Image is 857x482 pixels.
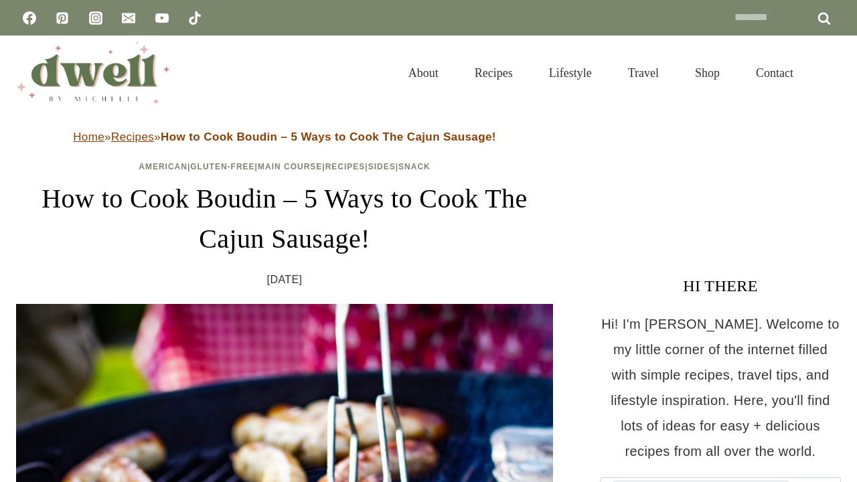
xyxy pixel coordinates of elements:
button: View Search Form [818,62,841,84]
strong: How to Cook Boudin – 5 Ways to Cook The Cajun Sausage! [161,131,496,143]
a: Recipes [111,131,154,143]
span: » » [73,131,496,143]
h3: HI THERE [600,274,841,298]
time: [DATE] [267,270,303,290]
a: Contact [738,50,811,96]
a: Home [73,131,104,143]
a: Recipes [457,50,531,96]
a: Shop [677,50,738,96]
a: Sides [368,162,396,171]
a: Lifestyle [531,50,610,96]
h1: How to Cook Boudin – 5 Ways to Cook The Cajun Sausage! [16,179,553,259]
nav: Primary Navigation [390,50,811,96]
a: Travel [610,50,677,96]
a: Facebook [16,5,43,31]
a: Email [115,5,142,31]
span: | | | | | [139,162,431,171]
a: Snack [398,162,431,171]
a: Pinterest [49,5,76,31]
a: Instagram [82,5,109,31]
a: Gluten-Free [190,162,254,171]
a: About [390,50,457,96]
a: YouTube [149,5,175,31]
img: DWELL by michelle [16,42,170,104]
a: Main Course [258,162,322,171]
a: Recipes [325,162,366,171]
p: Hi! I'm [PERSON_NAME]. Welcome to my little corner of the internet filled with simple recipes, tr... [600,311,841,464]
a: American [139,162,187,171]
a: TikTok [181,5,208,31]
